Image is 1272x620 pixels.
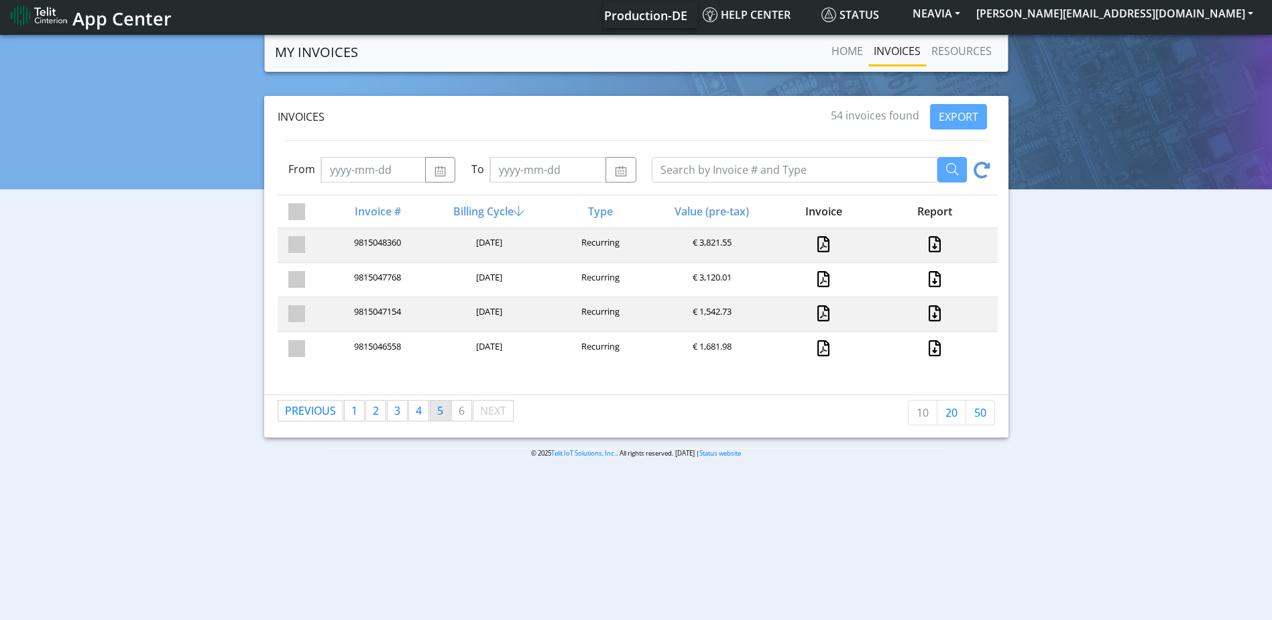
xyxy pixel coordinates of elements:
a: INVOICES [868,38,926,64]
span: Status [821,7,879,22]
span: App Center [72,6,172,31]
button: [PERSON_NAME][EMAIL_ADDRESS][DOMAIN_NAME] [968,1,1261,25]
input: yyyy-mm-dd [489,157,606,183]
ul: Pagination [278,400,514,421]
a: Status [816,1,905,28]
img: logo-telit-cinterion-gw-new.png [11,5,67,26]
a: Previous page [278,401,343,421]
a: RESOURCES [926,38,997,64]
span: Invoices [278,109,325,124]
span: 1 [351,403,357,418]
a: Your current platform instance [603,1,687,28]
div: Recurring [544,340,655,358]
div: Recurring [544,271,655,289]
a: Help center [697,1,816,28]
div: Type [544,203,655,219]
span: 6 [459,403,465,418]
div: [DATE] [432,340,543,358]
span: 2 [373,403,379,418]
label: From [288,161,315,177]
span: Production-DE [604,7,687,23]
a: Telit IoT Solutions, Inc. [551,449,616,458]
div: Report [878,203,989,219]
div: Invoice # [321,203,432,219]
a: MY INVOICES [275,39,358,66]
span: 4 [416,403,422,418]
div: Invoice [766,203,878,219]
img: knowledge.svg [703,7,717,22]
div: 9815047768 [321,271,432,289]
a: App Center [11,1,170,30]
div: [DATE] [432,271,543,289]
div: € 1,681.98 [655,340,766,358]
span: 54 invoices found [831,108,919,123]
input: yyyy-mm-dd [321,157,426,183]
span: Help center [703,7,791,22]
a: Home [826,38,868,64]
p: © 2025 . All rights reserved. [DATE] | [328,448,944,458]
a: 20 [937,400,966,425]
input: Search by Invoice # and Type [652,157,937,183]
span: Next [480,403,506,418]
div: Recurring [544,236,655,254]
img: calendar.svg [434,166,447,176]
div: [DATE] [432,305,543,323]
div: Billing Cycle [432,203,543,219]
a: 50 [966,400,995,425]
div: € 3,120.01 [655,271,766,289]
div: [DATE] [432,236,543,254]
div: 9815048360 [321,236,432,254]
span: 3 [394,403,400,418]
label: To [471,161,484,177]
div: Value (pre-tax) [655,203,766,219]
img: status.svg [821,7,836,22]
button: EXPORT [930,104,987,130]
button: NEAVIA [905,1,968,25]
a: Status website [699,449,741,458]
div: € 3,821.55 [655,236,766,254]
div: 9815046558 [321,340,432,358]
div: Recurring [544,305,655,323]
div: € 1,542.73 [655,305,766,323]
img: calendar.svg [614,166,627,176]
div: 9815047154 [321,305,432,323]
span: 5 [437,403,443,418]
